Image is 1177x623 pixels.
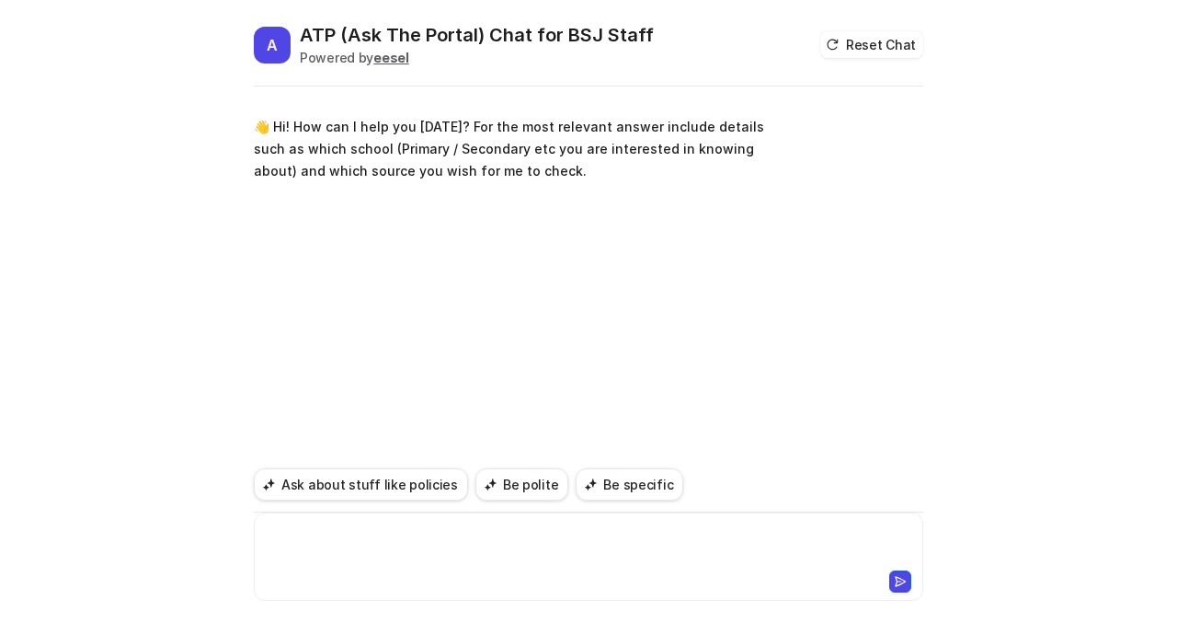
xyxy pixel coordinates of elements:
div: Powered by [300,48,654,67]
button: Be specific [576,468,683,501]
button: Be polite [475,468,568,501]
button: Ask about stuff like policies [254,468,468,501]
span: A [254,27,291,63]
button: Reset Chat [820,31,923,58]
p: 👋 Hi! How can I help you [DATE]? For the most relevant answer include details such as which schoo... [254,116,792,182]
b: eesel [373,50,409,65]
h2: ATP (Ask The Portal) Chat for BSJ Staff [300,22,654,48]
